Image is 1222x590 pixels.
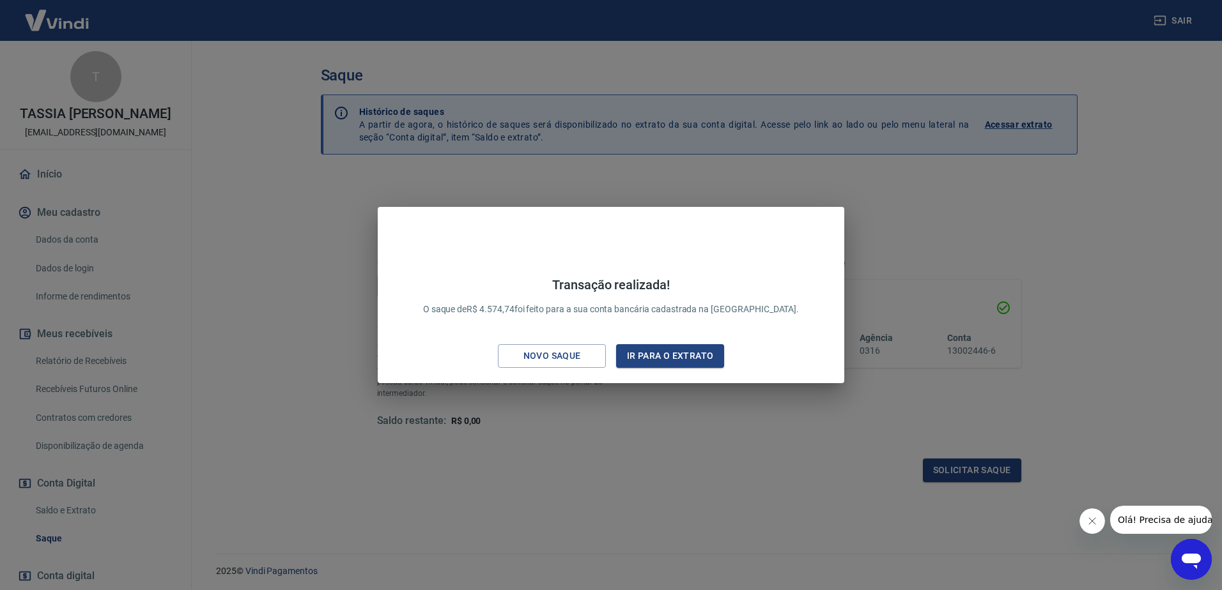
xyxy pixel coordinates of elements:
[1171,539,1212,580] iframe: Botão para abrir a janela de mensagens
[616,344,724,368] button: Ir para o extrato
[423,277,800,316] p: O saque de R$ 4.574,74 foi feito para a sua conta bancária cadastrada na [GEOGRAPHIC_DATA].
[498,344,606,368] button: Novo saque
[423,277,800,292] h4: Transação realizada!
[508,348,596,364] div: Novo saque
[1079,508,1105,534] iframe: Fechar mensagem
[1110,506,1212,534] iframe: Mensagem da empresa
[8,9,107,19] span: Olá! Precisa de ajuda?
